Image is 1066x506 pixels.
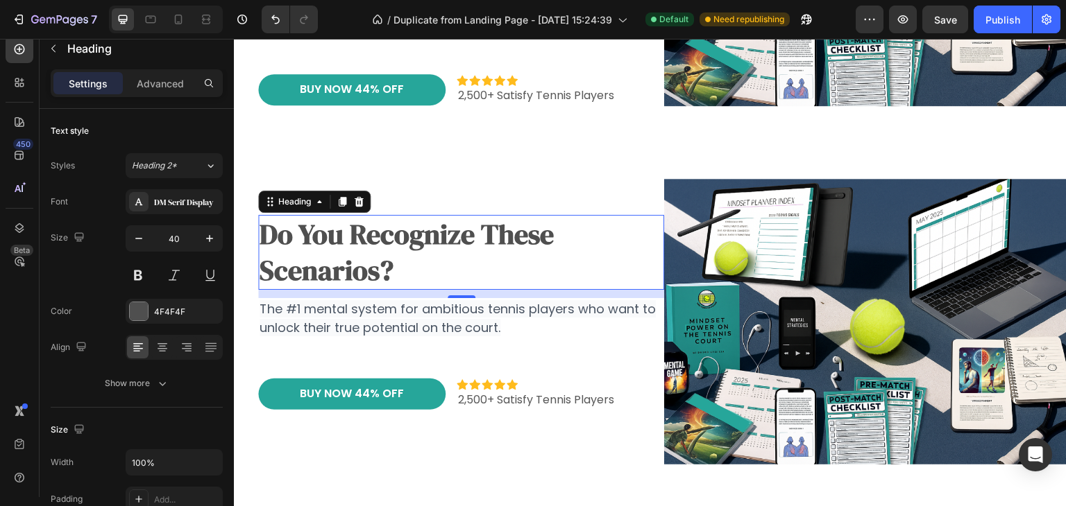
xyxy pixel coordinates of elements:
div: Width [51,456,74,469]
span: Default [659,13,688,26]
div: Size [51,229,87,247]
div: Color [51,305,72,317]
div: Show more [105,376,169,390]
div: Text style [51,125,89,137]
div: Add... [154,494,219,506]
div: Padding [51,493,83,505]
button: Show more [51,371,223,396]
div: 450 [13,139,33,150]
div: Align [51,338,90,357]
button: Publish [974,6,1032,33]
div: DM Serif Display [154,196,219,209]
div: Undo/Redo [262,6,318,33]
div: Styles [51,159,75,172]
p: Settings [69,76,108,91]
iframe: Design area [234,39,1066,506]
img: gempages_542217260580733860-3bbbd70c-b8fc-4f36-80df-54746137ce44.png [430,121,836,426]
input: Auto [126,450,222,475]
div: Size [51,421,87,439]
div: Publish [985,12,1020,27]
div: Open Intercom Messenger [1019,438,1052,471]
button: Save [922,6,968,33]
span: Save [934,14,957,26]
span: Duplicate from Landing Page - [DATE] 15:24:39 [394,12,612,27]
p: Heading [67,40,217,57]
p: Advanced [137,76,184,91]
div: 4F4F4F [154,306,219,318]
div: Font [51,195,68,208]
span: / [387,12,391,27]
button: 7 [6,6,103,33]
button: Heading 2* [126,153,223,178]
p: 7 [91,11,97,28]
span: Need republishing [713,13,784,26]
span: Heading 2* [132,159,177,172]
div: Beta [10,245,33,256]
